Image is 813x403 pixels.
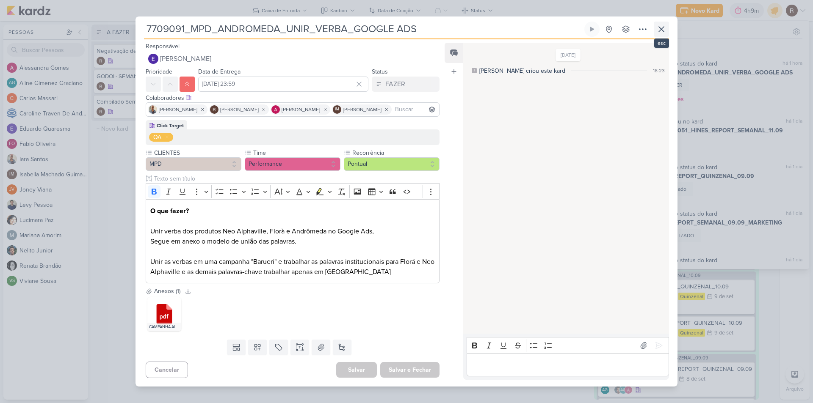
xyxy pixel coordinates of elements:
div: Editor editing area: main [467,353,669,376]
button: Performance [245,157,340,171]
div: FAZER [385,79,405,89]
p: Segue em anexo o modelo de união das palavras. [150,236,435,247]
strong: O que fazer? [150,207,189,215]
div: [PERSON_NAME] criou este kard [479,66,565,75]
img: Eduardo Quaresma [148,54,158,64]
input: Select a date [198,77,368,92]
button: FAZER [372,77,440,92]
span: [PERSON_NAME] [159,106,197,113]
label: CLIENTES [153,148,241,157]
p: IM [335,107,339,112]
div: Colaboradores [146,93,440,102]
div: Editor toolbar [146,183,440,200]
img: Iara Santos [149,105,157,114]
input: Buscar [393,104,437,115]
p: Unir verba dos produtos Neo Alphaville, Florà e Andrômeda no Google Ads, [150,226,435,236]
div: Isabella Machado Guimarães [333,105,341,114]
span: [PERSON_NAME] [220,106,259,113]
label: Prioridade [146,68,172,75]
button: Cancelar [146,362,188,378]
button: MPD [146,157,241,171]
span: [PERSON_NAME] [282,106,320,113]
p: Unir as verbas em uma campanha "Barueri" e trabalhar as palavras institucionais para Florá e Neo ... [150,257,435,277]
label: Data de Entrega [198,68,241,75]
div: Ligar relógio [589,26,595,33]
div: Click Target [157,122,184,129]
label: Time [252,148,340,157]
div: 18:23 [653,67,665,74]
div: Editor editing area: main [146,199,440,283]
button: Pontual [344,157,440,171]
label: Recorrência [351,148,440,157]
input: Kard Sem Título [144,22,583,37]
div: esc [654,38,669,48]
span: [PERSON_NAME] [343,106,382,113]
label: Status [372,68,388,75]
div: QA [153,133,161,142]
label: Responsável [146,43,180,50]
div: Editor toolbar [467,337,669,354]
span: [PERSON_NAME] [160,54,211,64]
img: Rafael Dornelles [210,105,218,114]
button: [PERSON_NAME] [146,51,440,66]
input: Texto sem título [152,174,440,183]
img: Alessandra Gomes [271,105,280,114]
div: CAMPANHA ALPHAVILLE - MPD (1) (1).pdf [147,323,181,331]
div: Anexos (1) [154,287,180,296]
